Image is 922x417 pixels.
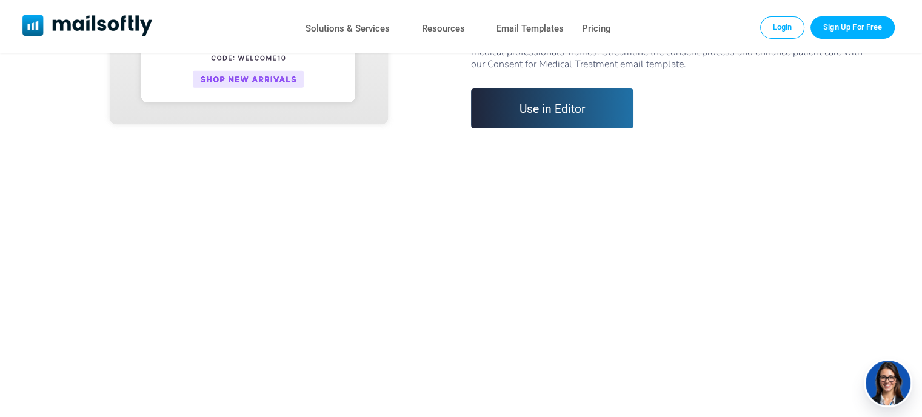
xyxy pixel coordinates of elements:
a: Mailsoftly [22,15,153,38]
a: Email Templates [496,20,564,38]
a: Pricing [582,20,611,38]
a: Trial [810,16,895,38]
a: Login [760,16,805,38]
a: Resources [422,20,465,38]
a: Solutions & Services [306,20,390,38]
a: Use in Editor [471,88,634,128]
